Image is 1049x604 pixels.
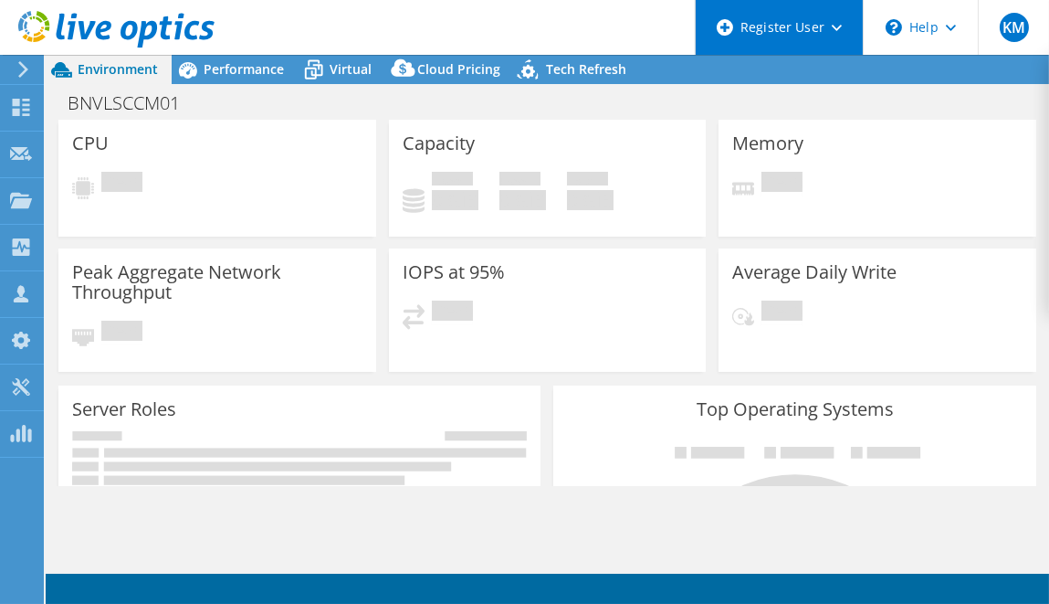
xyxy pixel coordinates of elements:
[101,172,142,196] span: Pending
[432,172,473,190] span: Used
[499,172,540,190] span: Free
[403,262,505,282] h3: IOPS at 95%
[567,172,608,190] span: Total
[72,399,176,419] h3: Server Roles
[432,190,478,210] h4: 0 GiB
[761,172,802,196] span: Pending
[732,133,803,154] h3: Memory
[546,60,626,78] span: Tech Refresh
[403,133,475,154] h3: Capacity
[886,19,902,36] svg: \n
[761,301,802,325] span: Pending
[72,133,109,154] h3: CPU
[567,190,614,210] h4: 0 GiB
[78,60,158,78] span: Environment
[1000,13,1029,42] span: KM
[567,399,1022,419] h3: Top Operating Systems
[59,93,208,113] h1: BNVLSCCM01
[499,190,546,210] h4: 0 GiB
[732,262,897,282] h3: Average Daily Write
[432,301,473,325] span: Pending
[72,262,362,302] h3: Peak Aggregate Network Throughput
[204,60,284,78] span: Performance
[330,60,372,78] span: Virtual
[101,321,142,345] span: Pending
[417,60,500,78] span: Cloud Pricing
